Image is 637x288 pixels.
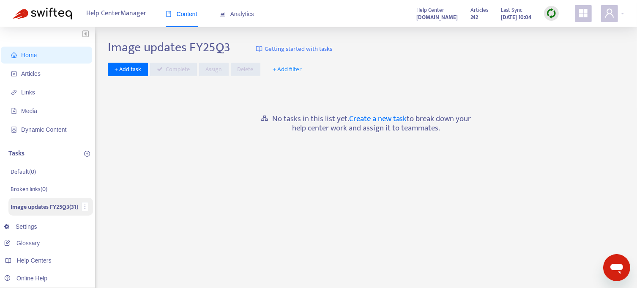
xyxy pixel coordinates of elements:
[199,63,229,76] button: Assign
[108,63,148,76] button: + Add task
[256,40,332,58] a: Getting started with tasks
[21,108,37,114] span: Media
[82,204,88,210] span: more
[11,127,17,133] span: container
[416,6,444,15] span: Help Center
[21,126,66,133] span: Dynamic Content
[546,8,557,19] img: sync.dc5367851b00ba804db3.png
[265,44,332,54] span: Getting started with tasks
[150,63,197,76] button: Complete
[604,8,615,18] span: user
[260,114,472,133] h5: No tasks in this list yet. to break down your help center work and assign it to teammates.
[261,114,269,122] span: gold
[416,12,458,22] a: [DOMAIN_NAME]
[501,13,531,22] strong: [DATE] 10:04
[219,11,254,17] span: Analytics
[273,64,302,75] span: + Add filter
[11,185,47,194] p: Broken links ( 0 )
[108,40,230,55] h2: Image updates FY25Q3
[470,13,478,22] strong: 242
[21,52,37,58] span: Home
[603,254,630,281] iframe: Button to launch messaging window
[166,11,197,17] span: Content
[21,89,35,96] span: Links
[17,257,52,264] span: Help Centers
[349,112,407,125] a: Create a new task
[256,46,262,53] img: image-link
[219,11,225,17] span: area-chart
[470,6,488,15] span: Articles
[267,63,309,76] button: + Add filter
[21,70,41,77] span: Articles
[231,63,260,76] button: Delete
[501,6,522,15] span: Last Sync
[115,65,141,74] span: + Add task
[4,275,47,282] a: Online Help
[87,6,147,22] span: Help Center Manager
[11,89,17,95] span: link
[11,71,17,77] span: account-book
[8,149,25,159] p: Tasks
[11,108,17,114] span: file-image
[11,167,36,176] p: Default ( 0 )
[166,11,172,17] span: book
[416,13,458,22] strong: [DOMAIN_NAME]
[13,8,72,19] img: Swifteq
[82,202,88,211] button: more
[578,8,588,18] span: appstore
[4,240,40,246] a: Glossary
[11,52,17,58] span: home
[4,223,37,230] a: Settings
[11,202,78,211] p: Image updates FY25Q3 ( 31 )
[84,151,90,157] span: plus-circle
